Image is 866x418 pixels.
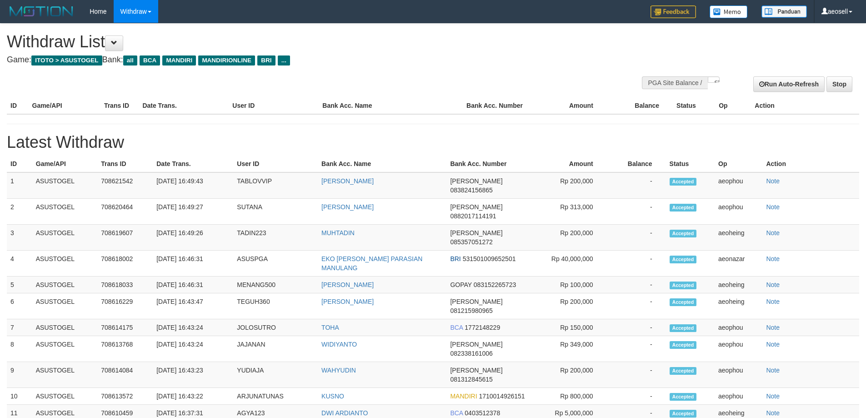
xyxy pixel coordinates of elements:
[607,336,666,362] td: -
[607,199,666,225] td: -
[607,277,666,293] td: -
[100,97,139,114] th: Trans ID
[450,367,502,374] span: [PERSON_NAME]
[715,251,762,277] td: aeonazar
[826,76,852,92] a: Stop
[479,393,525,400] span: 1710014926151
[532,336,607,362] td: Rp 349,000
[139,97,229,114] th: Date Trans.
[32,225,98,251] td: ASUSTOGEL
[766,229,780,237] a: Note
[450,409,463,417] span: BCA
[532,388,607,405] td: Rp 800,000
[666,156,715,172] th: Status
[450,203,502,211] span: [PERSON_NAME]
[7,33,568,51] h1: Withdraw List
[450,229,502,237] span: [PERSON_NAME]
[532,199,607,225] td: Rp 313,000
[321,177,374,185] a: [PERSON_NAME]
[31,55,102,65] span: ITOTO > ASUSTOGEL
[715,156,762,172] th: Op
[97,156,153,172] th: Trans ID
[153,156,233,172] th: Date Trans.
[465,409,500,417] span: 0403512378
[7,199,32,225] td: 2
[233,172,318,199] td: TABLOVVIP
[233,277,318,293] td: MENANG500
[278,55,290,65] span: ...
[751,97,859,114] th: Action
[97,336,153,362] td: 708613768
[97,251,153,277] td: 708618002
[450,212,496,220] span: 0882017114191
[321,229,355,237] a: MUHTADIN
[450,324,463,331] span: BCA
[321,409,368,417] a: DWI ARDIANTO
[642,76,707,89] div: PGA Site Balance /
[321,203,374,211] a: [PERSON_NAME]
[766,298,780,305] a: Note
[670,393,697,401] span: Accepted
[318,156,446,172] th: Bank Acc. Name
[761,5,807,18] img: panduan.png
[450,186,492,194] span: 083824156865
[7,251,32,277] td: 4
[32,336,98,362] td: ASUSTOGEL
[233,388,318,405] td: ARJUNATUNAS
[321,367,356,374] a: WAHYUDIN
[474,281,516,288] span: 083152265723
[153,362,233,388] td: [DATE] 16:43:23
[715,336,762,362] td: aeophou
[450,298,502,305] span: [PERSON_NAME]
[97,225,153,251] td: 708619607
[7,133,859,151] h1: Latest Withdraw
[32,319,98,336] td: ASUSTOGEL
[670,298,697,306] span: Accepted
[463,255,516,262] span: 531501009652501
[715,97,751,114] th: Op
[715,388,762,405] td: aeophou
[532,362,607,388] td: Rp 200,000
[7,97,29,114] th: ID
[7,319,32,336] td: 7
[450,376,492,383] span: 081312845615
[257,55,275,65] span: BRI
[7,156,32,172] th: ID
[766,367,780,374] a: Note
[153,336,233,362] td: [DATE] 16:43:24
[233,156,318,172] th: User ID
[670,178,697,186] span: Accepted
[153,225,233,251] td: [DATE] 16:49:26
[7,362,32,388] td: 9
[766,393,780,400] a: Note
[607,251,666,277] td: -
[97,293,153,319] td: 708616229
[766,177,780,185] a: Note
[97,388,153,405] td: 708613572
[607,97,673,114] th: Balance
[766,281,780,288] a: Note
[766,255,780,262] a: Note
[450,350,492,357] span: 082338161006
[233,293,318,319] td: TEGUH360
[32,156,98,172] th: Game/API
[450,238,492,246] span: 085357051272
[97,362,153,388] td: 708614084
[762,156,859,172] th: Action
[607,362,666,388] td: -
[153,199,233,225] td: [DATE] 16:49:27
[153,172,233,199] td: [DATE] 16:49:43
[229,97,319,114] th: User ID
[7,293,32,319] td: 6
[715,225,762,251] td: aeoheing
[450,393,477,400] span: MANDIRI
[233,336,318,362] td: JAJANAN
[766,203,780,211] a: Note
[7,277,32,293] td: 5
[233,199,318,225] td: SUTANA
[532,293,607,319] td: Rp 200,000
[670,204,697,212] span: Accepted
[321,324,339,331] a: TOHA
[446,156,532,172] th: Bank Acc. Number
[607,388,666,405] td: -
